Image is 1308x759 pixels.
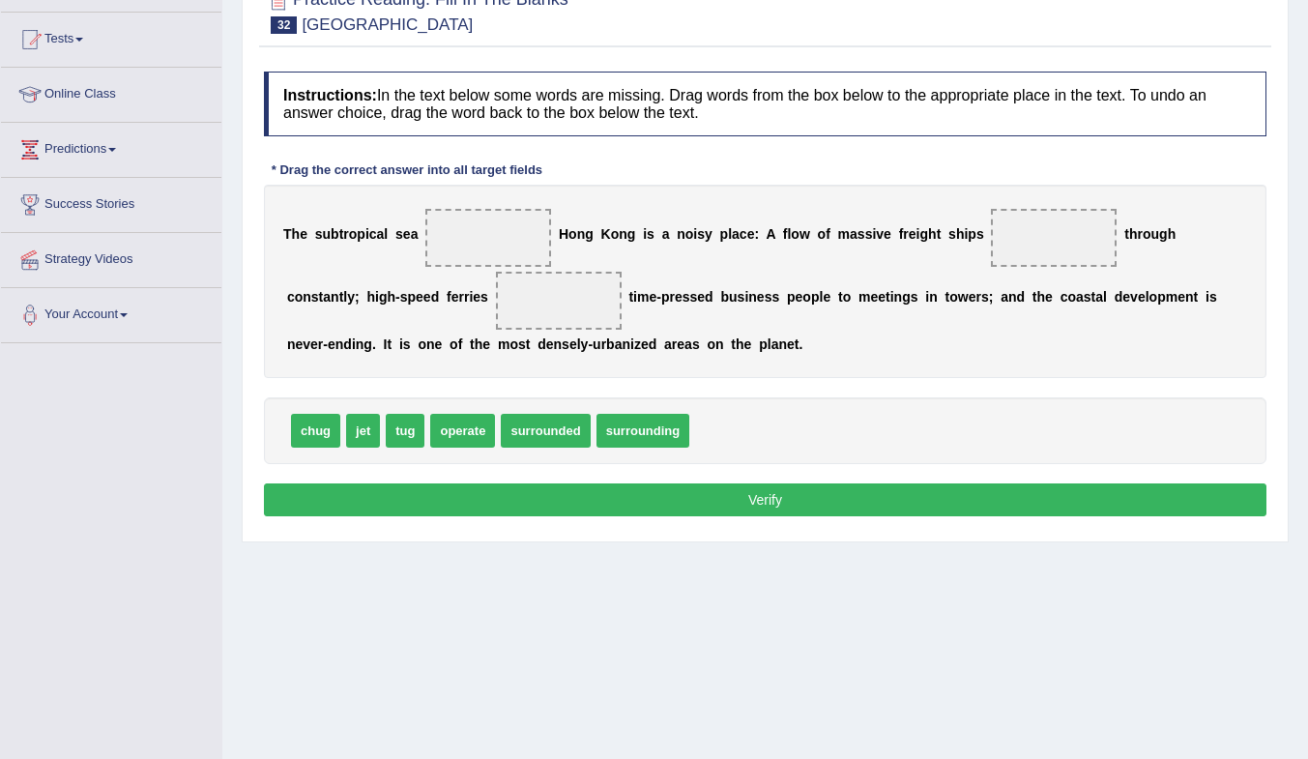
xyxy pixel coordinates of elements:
[656,289,661,305] b: -
[991,209,1117,267] span: Drop target
[295,289,304,305] b: o
[1159,226,1168,242] b: g
[799,226,810,242] b: w
[323,289,331,305] b: a
[335,336,344,352] b: n
[649,289,656,305] b: e
[416,289,423,305] b: e
[729,289,738,305] b: u
[641,336,649,352] b: e
[1,123,221,171] a: Predictions
[593,336,601,352] b: u
[799,336,802,352] b: .
[372,336,376,352] b: .
[363,336,372,352] b: g
[692,336,700,352] b: s
[693,226,697,242] b: i
[291,414,340,448] span: chug
[843,289,852,305] b: o
[981,289,989,305] b: s
[884,226,891,242] b: e
[425,209,551,267] span: Drop target
[482,336,490,352] b: e
[395,289,400,305] b: -
[386,414,424,448] span: tug
[569,336,577,352] b: e
[744,336,752,352] b: e
[473,289,480,305] b: e
[411,226,419,242] b: a
[369,226,377,242] b: c
[451,289,459,305] b: e
[1,288,221,336] a: Your Account
[669,289,674,305] b: r
[387,289,395,305] b: h
[630,336,634,352] b: i
[343,289,347,305] b: l
[697,289,705,305] b: e
[811,289,820,305] b: p
[838,289,843,305] b: t
[331,289,339,305] b: n
[1206,289,1209,305] b: i
[366,289,375,305] b: h
[802,289,811,305] b: o
[339,226,344,242] b: t
[759,336,768,352] b: p
[458,289,463,305] b: r
[1168,226,1177,242] b: h
[778,336,787,352] b: n
[677,226,685,242] b: n
[1,233,221,281] a: Strategy Videos
[310,336,318,352] b: e
[1151,226,1160,242] b: u
[740,226,747,242] b: c
[343,336,352,352] b: d
[606,336,615,352] b: b
[347,289,355,305] b: y
[1177,289,1185,305] b: e
[403,336,411,352] b: s
[470,336,475,352] b: t
[903,226,908,242] b: r
[303,289,311,305] b: n
[264,161,550,179] div: * Drag the correct answer into all target fields
[628,289,633,305] b: t
[661,289,670,305] b: p
[787,226,791,242] b: l
[526,336,531,352] b: t
[450,336,458,352] b: o
[1,13,221,61] a: Tests
[823,289,830,305] b: e
[509,336,518,352] b: o
[480,289,488,305] b: s
[271,16,297,34] span: 32
[1017,289,1026,305] b: d
[683,289,690,305] b: s
[649,336,657,352] b: d
[771,289,779,305] b: s
[1138,289,1146,305] b: e
[1067,289,1076,305] b: o
[902,289,911,305] b: g
[1149,289,1158,305] b: o
[387,336,392,352] b: t
[1194,289,1199,305] b: t
[771,336,779,352] b: a
[355,289,360,305] b: ;
[948,226,956,242] b: s
[757,289,765,305] b: e
[1124,226,1129,242] b: t
[857,226,865,242] b: s
[311,289,319,305] b: s
[826,226,830,242] b: f
[945,289,950,305] b: t
[302,15,473,34] small: [GEOGRAPHIC_DATA]
[677,336,684,352] b: e
[1001,289,1008,305] b: a
[379,289,388,305] b: g
[1,68,221,116] a: Online Class
[588,336,593,352] b: -
[909,226,916,242] b: e
[295,336,303,352] b: e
